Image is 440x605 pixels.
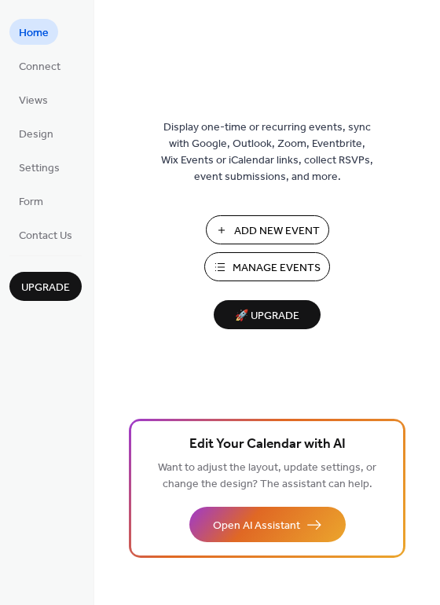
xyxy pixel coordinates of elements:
[223,306,311,327] span: 🚀 Upgrade
[189,507,346,542] button: Open AI Assistant
[9,222,82,247] a: Contact Us
[19,126,53,143] span: Design
[9,188,53,214] a: Form
[204,252,330,281] button: Manage Events
[213,518,300,534] span: Open AI Assistant
[161,119,373,185] span: Display one-time or recurring events, sync with Google, Outlook, Zoom, Eventbrite, Wix Events or ...
[19,228,72,244] span: Contact Us
[9,120,63,146] a: Design
[9,272,82,301] button: Upgrade
[9,86,57,112] a: Views
[19,93,48,109] span: Views
[214,300,321,329] button: 🚀 Upgrade
[21,280,70,296] span: Upgrade
[189,434,346,456] span: Edit Your Calendar with AI
[19,59,60,75] span: Connect
[158,457,376,495] span: Want to adjust the layout, update settings, or change the design? The assistant can help.
[19,25,49,42] span: Home
[9,19,58,45] a: Home
[234,223,320,240] span: Add New Event
[19,160,60,177] span: Settings
[233,260,321,277] span: Manage Events
[206,215,329,244] button: Add New Event
[9,53,70,79] a: Connect
[9,154,69,180] a: Settings
[19,194,43,211] span: Form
